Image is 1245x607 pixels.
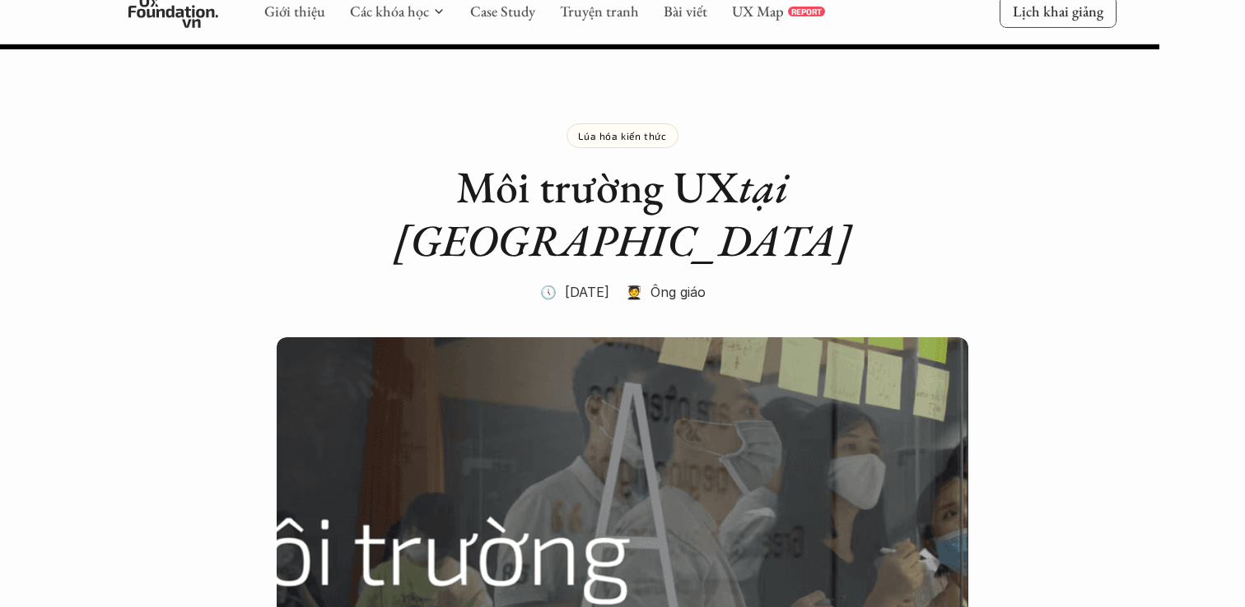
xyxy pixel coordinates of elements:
p: 🕔 [DATE] [540,280,609,304]
a: Truyện tranh [560,2,639,21]
p: 🧑‍🎓 Ông giáo [626,280,706,304]
a: Case Study [470,2,535,21]
p: Lúa hóa kiến thức [578,130,666,141]
h1: Môi trường UX [293,160,952,267]
em: tại [GEOGRAPHIC_DATA] [394,158,851,269]
a: UX Map [732,2,784,21]
a: Giới thiệu [264,2,325,21]
a: Các khóa học [350,2,429,21]
p: REPORT [791,7,822,16]
a: Bài viết [664,2,707,21]
p: Lịch khai giảng [1013,2,1103,21]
